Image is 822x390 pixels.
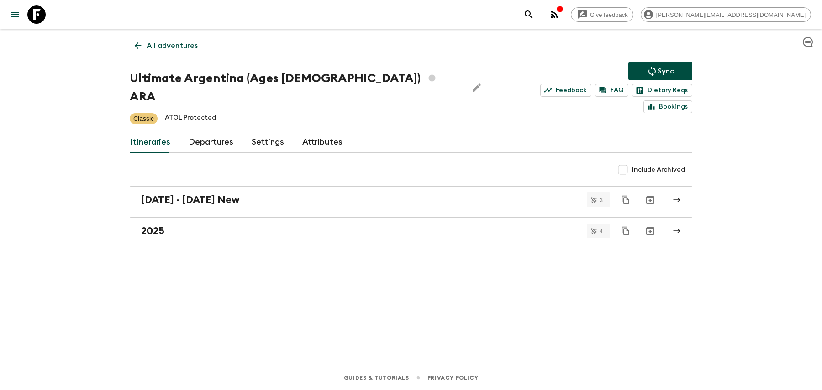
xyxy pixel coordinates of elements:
button: Edit Adventure Title [468,69,486,106]
p: ATOL Protected [165,113,216,124]
button: menu [5,5,24,24]
a: All adventures [130,36,203,55]
a: Give feedback [571,7,633,22]
button: Sync adventure departures to the booking engine [628,62,692,80]
a: Privacy Policy [427,373,478,383]
div: [PERSON_NAME][EMAIL_ADDRESS][DOMAIN_NAME] [641,7,811,22]
span: Give feedback [585,11,633,18]
p: Sync [658,66,674,77]
button: Archive [641,191,659,209]
button: Archive [641,222,659,240]
a: Itineraries [130,131,170,153]
span: [PERSON_NAME][EMAIL_ADDRESS][DOMAIN_NAME] [651,11,811,18]
a: Dietary Reqs [632,84,692,97]
span: 3 [594,197,608,203]
a: Attributes [302,131,342,153]
a: Bookings [643,100,692,113]
button: Duplicate [617,223,634,239]
a: 2025 [130,217,692,244]
span: Include Archived [632,165,685,174]
p: Classic [133,114,154,123]
a: Guides & Tutorials [344,373,409,383]
button: Duplicate [617,192,634,208]
a: [DATE] - [DATE] New [130,186,692,213]
h2: 2025 [141,225,164,237]
span: 4 [594,228,608,234]
button: search adventures [520,5,538,24]
p: All adventures [147,40,198,51]
a: FAQ [595,84,628,97]
a: Feedback [540,84,591,97]
a: Departures [189,131,233,153]
h2: [DATE] - [DATE] New [141,194,240,206]
h1: Ultimate Argentina (Ages [DEMOGRAPHIC_DATA]) ARA [130,69,460,106]
a: Settings [252,131,284,153]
